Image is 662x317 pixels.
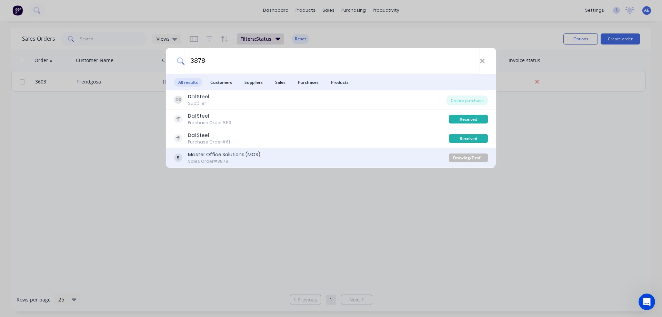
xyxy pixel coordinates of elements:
div: Purchase Order #61 [188,139,230,145]
span: Customers [206,78,236,87]
div: Drawing/Drafting [449,153,488,162]
div: DS [174,96,182,104]
div: Sales Order #3878 [188,158,260,165]
div: Dal Steel [188,132,230,139]
div: Create purchase [447,96,488,105]
div: Purchase Order #59 [188,120,231,126]
div: Received [449,134,488,143]
div: Supplier [188,100,209,107]
div: Dal Steel [188,93,209,100]
span: Suppliers [240,78,267,87]
span: Purchases [294,78,323,87]
span: Products [327,78,353,87]
div: Master Office Solutions (MOS) [188,151,260,158]
div: Dal Steel [188,112,231,120]
div: Received [449,115,488,123]
span: Sales [271,78,290,87]
input: Start typing a customer or supplier name to create a new order... [184,48,480,74]
span: All results [174,78,202,87]
iframe: Intercom live chat [639,294,655,310]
